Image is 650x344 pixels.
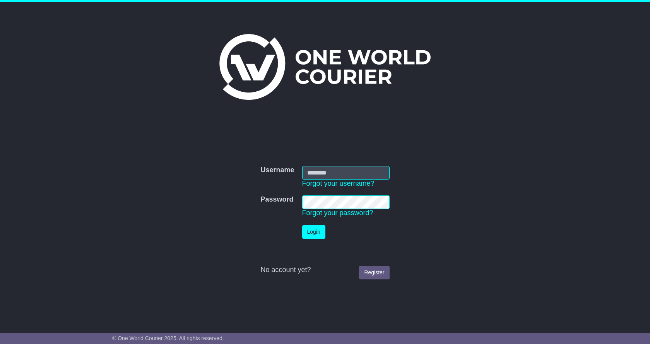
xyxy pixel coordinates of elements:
a: Register [359,266,389,279]
a: Forgot your password? [302,209,373,217]
a: Forgot your username? [302,180,375,187]
img: One World [219,34,431,100]
div: No account yet? [260,266,389,274]
label: Username [260,166,294,175]
span: © One World Courier 2025. All rights reserved. [112,335,224,341]
label: Password [260,195,293,204]
button: Login [302,225,325,239]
